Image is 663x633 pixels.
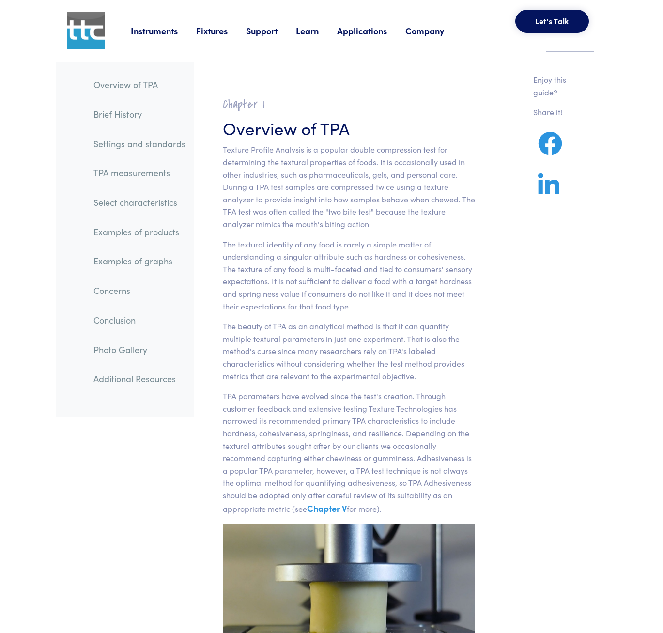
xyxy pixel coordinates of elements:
[86,279,193,302] a: Concerns
[223,320,475,382] p: The beauty of TPA as an analytical method is that it can quantify multiple textural parameters in...
[86,339,193,361] a: Photo Gallery
[86,74,193,96] a: Overview of TPA
[246,25,296,37] a: Support
[86,133,193,155] a: Settings and standards
[223,390,475,516] p: TPA parameters have evolved since the test's creation. Through customer feedback and extensive te...
[307,502,347,514] a: Chapter V
[131,25,196,37] a: Instruments
[223,143,475,230] p: Texture Profile Analysis is a popular double compression test for determining the textural proper...
[86,191,193,214] a: Select characteristics
[533,74,579,98] p: Enjoy this guide?
[533,185,564,197] a: Share on LinkedIn
[533,106,579,119] p: Share it!
[86,250,193,272] a: Examples of graphs
[515,10,589,33] button: Let's Talk
[405,25,463,37] a: Company
[86,368,193,390] a: Additional Resources
[223,97,475,112] h2: Chapter I
[86,162,193,184] a: TPA measurements
[86,103,193,125] a: Brief History
[67,12,105,49] img: ttc_logo_1x1_v1.0.png
[337,25,405,37] a: Applications
[223,116,475,139] h3: Overview of TPA
[86,309,193,331] a: Conclusion
[296,25,337,37] a: Learn
[223,238,475,313] p: The textural identity of any food is rarely a simple matter of understanding a singular attribute...
[196,25,246,37] a: Fixtures
[86,221,193,243] a: Examples of products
